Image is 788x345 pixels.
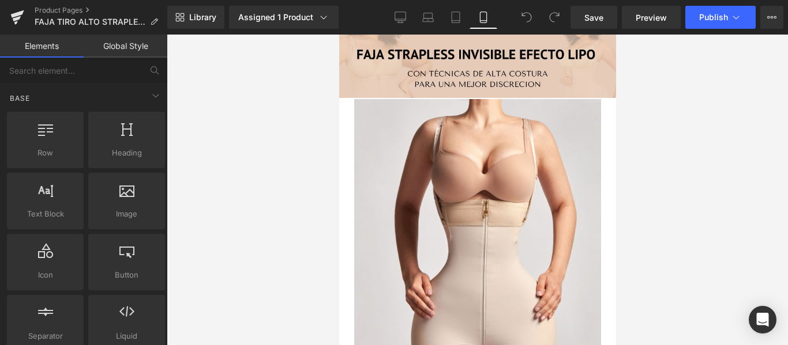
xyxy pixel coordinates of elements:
span: Button [92,269,162,281]
span: Image [92,208,162,220]
button: Redo [543,6,566,29]
button: More [760,6,783,29]
div: Assigned 1 Product [238,12,329,23]
a: Global Style [84,35,167,58]
span: FAJA TIRO ALTO STRAPLESS [35,17,145,26]
span: Preview [636,12,667,24]
span: Save [584,12,603,24]
span: Icon [10,269,80,281]
span: Base [9,93,31,104]
a: Preview [622,6,681,29]
span: Publish [699,13,728,22]
a: Desktop [387,6,414,29]
button: Undo [515,6,538,29]
span: Heading [92,147,162,159]
span: Liquid [92,330,162,342]
a: Mobile [470,6,497,29]
span: Library [189,12,216,22]
a: Tablet [442,6,470,29]
span: Separator [10,330,80,342]
a: Product Pages [35,6,167,15]
div: Open Intercom Messenger [749,306,776,333]
a: New Library [167,6,224,29]
span: Text Block [10,208,80,220]
span: Row [10,147,80,159]
a: Laptop [414,6,442,29]
button: Publish [685,6,756,29]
